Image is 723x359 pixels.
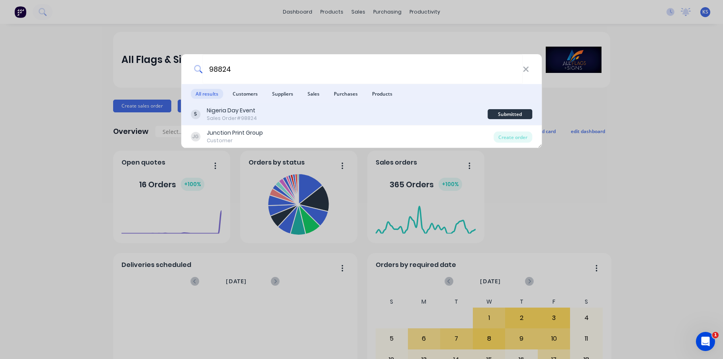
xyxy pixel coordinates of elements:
[267,89,298,99] span: Suppliers
[207,137,263,144] div: Customer
[303,89,324,99] span: Sales
[696,332,715,351] iframe: Intercom live chat
[329,89,362,99] span: Purchases
[207,129,263,137] div: Junction Print Group
[207,115,257,122] div: Sales Order #98824
[207,106,257,115] div: Nigeria Day Event
[367,89,397,99] span: Products
[494,131,532,143] div: Create order
[191,89,223,99] span: All results
[488,109,532,119] div: Submitted
[712,332,719,338] span: 1
[228,89,263,99] span: Customers
[191,132,200,141] div: JG
[202,54,523,84] input: Start typing a customer or supplier name to create a new order...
